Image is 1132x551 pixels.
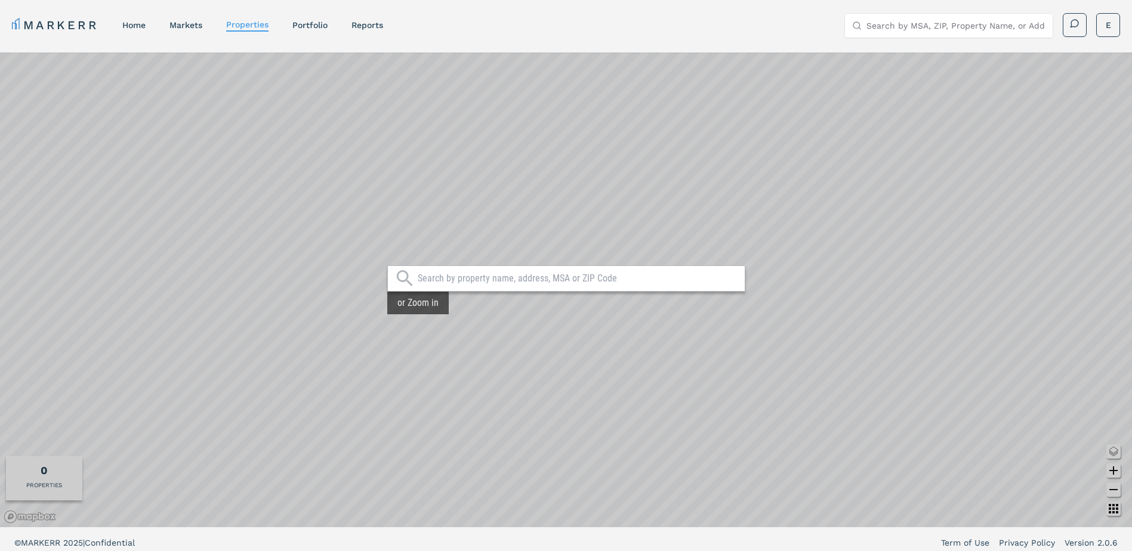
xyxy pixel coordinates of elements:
input: Search by MSA, ZIP, Property Name, or Address [866,14,1045,38]
span: 2025 | [63,538,85,547]
a: Version 2.0.6 [1065,537,1118,549]
input: Search by property name, address, MSA or ZIP Code [418,273,739,284]
span: Confidential [85,538,135,547]
span: © [14,538,21,547]
button: Change style map button [1106,444,1121,459]
a: Privacy Policy [999,537,1055,549]
a: Mapbox logo [4,510,56,524]
button: Zoom in map button [1106,463,1121,478]
a: MARKERR [12,17,98,33]
a: home [122,20,146,30]
span: MARKERR [21,538,63,547]
button: Zoom out map button [1106,482,1121,497]
a: markets [169,20,202,30]
button: Other options map button [1106,502,1121,516]
a: Term of Use [941,537,989,549]
div: Total of properties [41,462,48,478]
span: E [1106,19,1111,31]
div: PROPERTIES [26,481,62,490]
div: or Zoom in [387,292,449,314]
a: reports [351,20,383,30]
a: properties [226,20,269,29]
button: E [1096,13,1120,37]
a: Portfolio [292,20,328,30]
